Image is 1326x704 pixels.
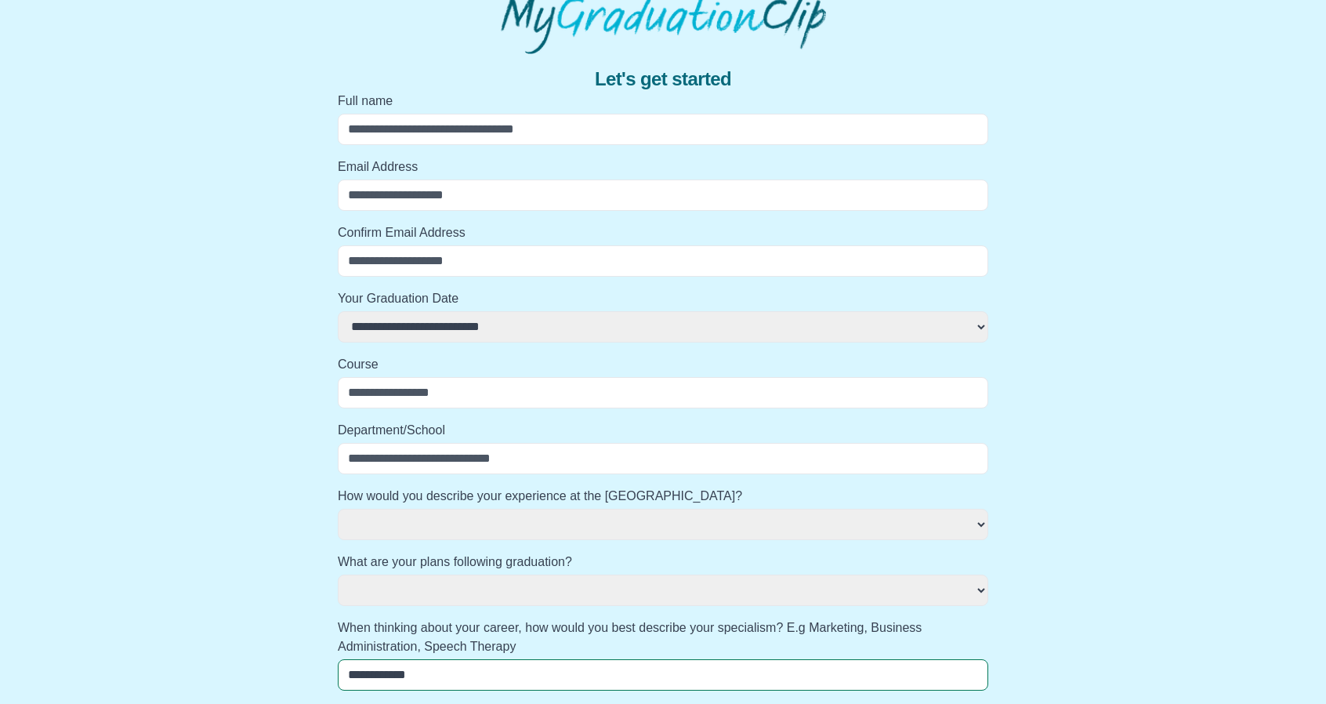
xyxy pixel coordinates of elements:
label: Department/School [338,421,988,440]
label: Full name [338,92,988,111]
label: When thinking about your career, how would you best describe your specialism? E.g Marketing, Busi... [338,619,988,656]
label: Your Graduation Date [338,289,988,308]
label: How would you describe your experience at the [GEOGRAPHIC_DATA]? [338,487,988,506]
span: Let's get started [595,67,731,92]
label: Confirm Email Address [338,223,988,242]
label: What are your plans following graduation? [338,553,988,572]
label: Email Address [338,158,988,176]
label: Course [338,355,988,374]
